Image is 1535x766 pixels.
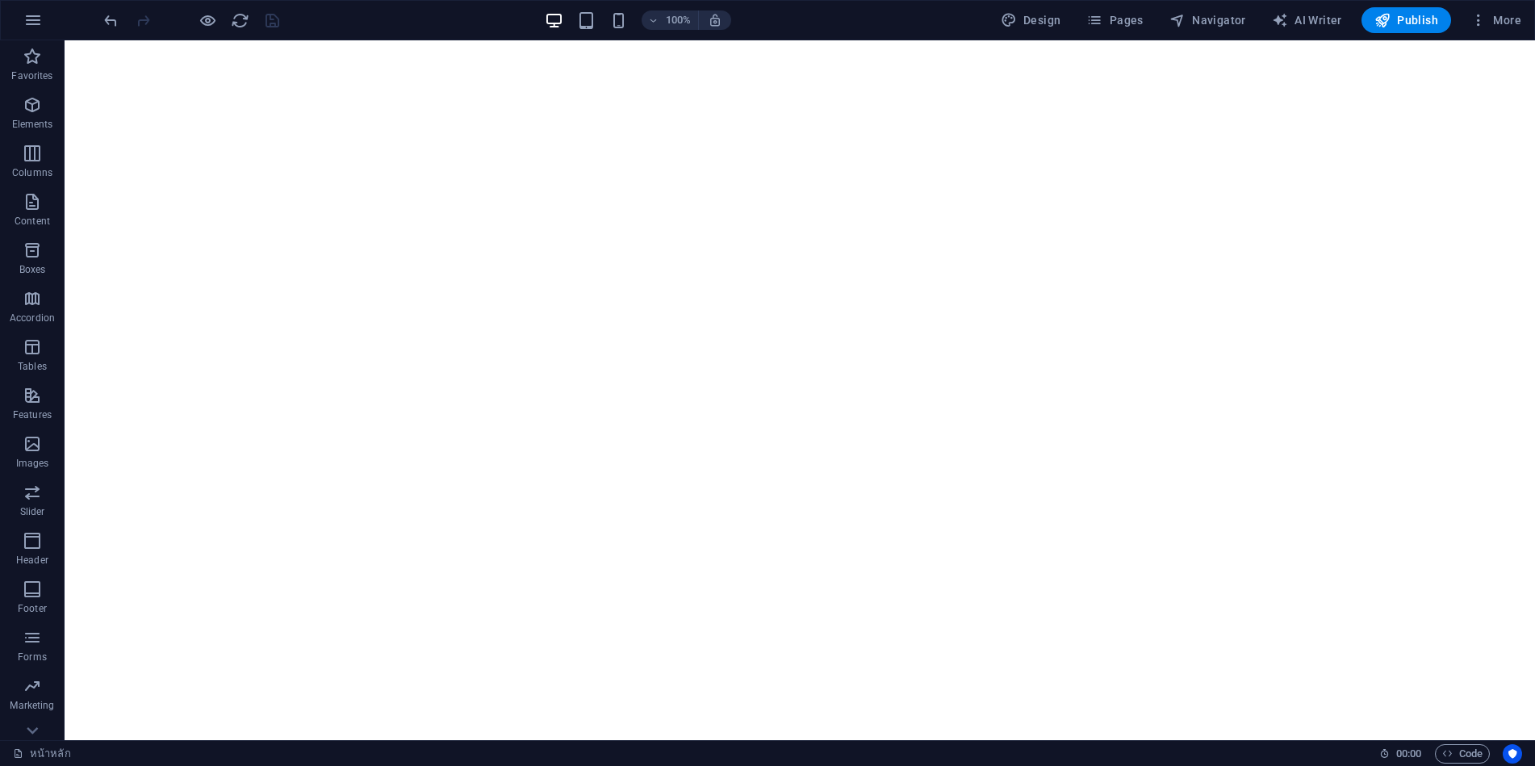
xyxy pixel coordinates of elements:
[18,651,47,663] p: Forms
[1163,7,1253,33] button: Navigator
[1379,744,1422,764] h6: Session time
[1086,12,1143,28] span: Pages
[666,10,692,30] h6: 100%
[1272,12,1342,28] span: AI Writer
[1001,12,1061,28] span: Design
[13,408,52,421] p: Features
[11,69,52,82] p: Favorites
[1169,12,1246,28] span: Navigator
[1080,7,1149,33] button: Pages
[15,215,50,228] p: Content
[642,10,699,30] button: 100%
[19,263,46,276] p: Boxes
[16,457,49,470] p: Images
[20,505,45,518] p: Slider
[230,10,249,30] button: reload
[18,602,47,615] p: Footer
[101,10,120,30] button: undo
[16,554,48,567] p: Header
[198,10,217,30] button: Click here to leave preview mode and continue editing
[994,7,1068,33] button: Design
[1470,12,1521,28] span: More
[1435,744,1490,764] button: Code
[1396,744,1421,764] span: 00 00
[1374,12,1438,28] span: Publish
[1265,7,1349,33] button: AI Writer
[1407,747,1410,760] span: :
[102,11,120,30] i: Undo: Font (ka -> "Kanit") (Ctrl+Z)
[231,11,249,30] i: Reload page
[10,312,55,324] p: Accordion
[708,13,722,27] i: On resize automatically adjust zoom level to fit chosen device.
[12,118,53,131] p: Elements
[13,744,71,764] a: Click to cancel selection. Double-click to open Pages
[18,360,47,373] p: Tables
[1361,7,1451,33] button: Publish
[1442,744,1483,764] span: Code
[1464,7,1528,33] button: More
[10,699,54,712] p: Marketing
[1503,744,1522,764] button: Usercentrics
[12,166,52,179] p: Columns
